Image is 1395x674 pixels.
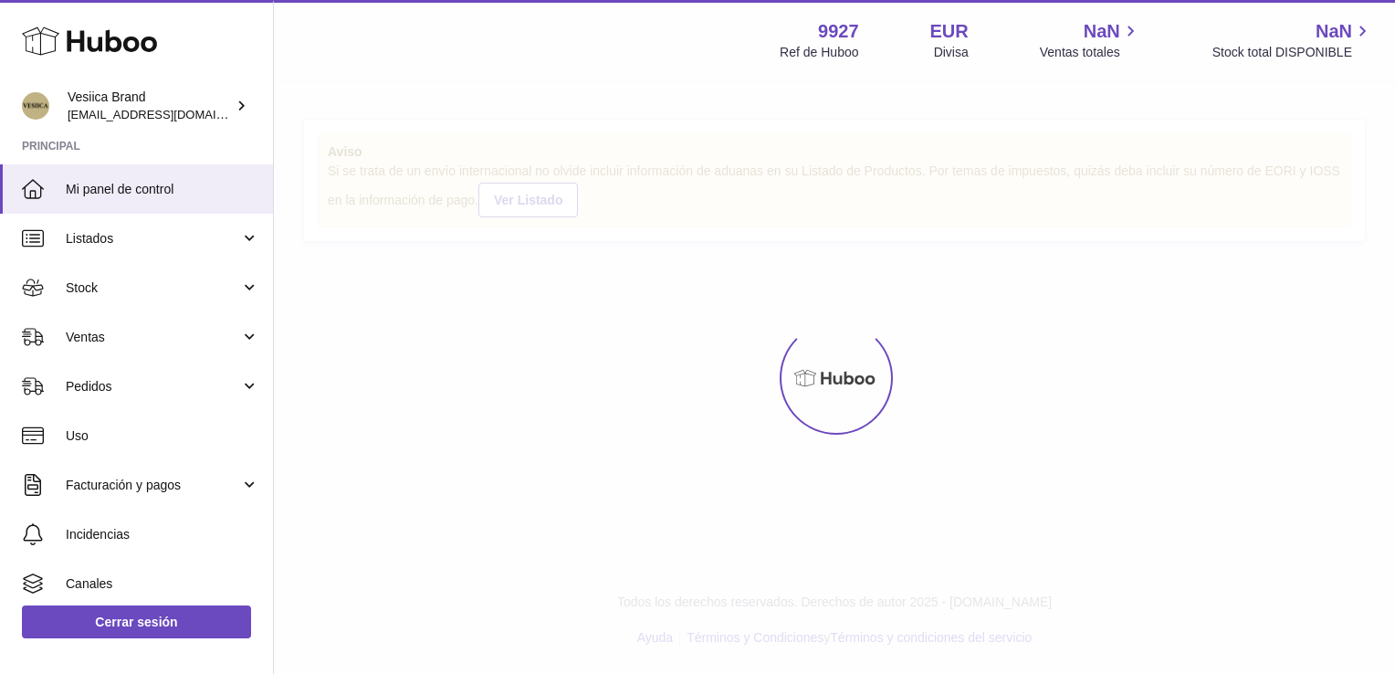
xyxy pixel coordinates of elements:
div: Divisa [934,44,969,61]
span: Mi panel de control [66,181,259,198]
span: Facturación y pagos [66,477,240,494]
span: Listados [66,230,240,247]
span: Uso [66,427,259,445]
span: Canales [66,575,259,593]
strong: EUR [930,19,969,44]
span: NaN [1084,19,1120,44]
span: Ventas [66,329,240,346]
a: Cerrar sesión [22,606,251,638]
img: logistic@vesiica.com [22,92,49,120]
span: NaN [1316,19,1352,44]
span: [EMAIL_ADDRESS][DOMAIN_NAME] [68,107,268,121]
span: Stock [66,279,240,297]
span: Stock total DISPONIBLE [1212,44,1373,61]
div: Vesiica Brand [68,89,232,123]
strong: 9927 [818,19,859,44]
a: NaN Ventas totales [1040,19,1141,61]
div: Ref de Huboo [780,44,858,61]
a: NaN Stock total DISPONIBLE [1212,19,1373,61]
span: Pedidos [66,378,240,395]
span: Ventas totales [1040,44,1141,61]
span: Incidencias [66,526,259,543]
